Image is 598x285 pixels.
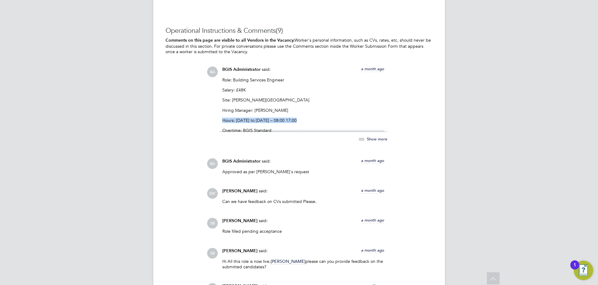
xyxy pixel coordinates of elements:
span: (9) [276,26,283,35]
p: Hours: [DATE] to [DATE] – 08:00 17:00 [222,118,384,123]
span: [PERSON_NAME] [222,218,258,223]
span: [PERSON_NAME] [222,248,258,253]
p: Worker's personal information, such as CVs, rates, etc, should never be discussed in this section... [166,37,433,54]
b: Comments on this page are visible to all Vendors in the Vacancy. [166,38,294,43]
span: [PERSON_NAME] [271,259,306,264]
p: Approved as per [PERSON_NAME]'s request [222,169,384,174]
p: Site: [PERSON_NAME][GEOGRAPHIC_DATA] [222,97,384,103]
span: BGIS Administrator [222,67,261,72]
span: a month ago [361,248,384,253]
span: said: [262,158,271,164]
span: [PERSON_NAME] [222,188,258,194]
span: said: [259,248,268,253]
div: 1 [573,265,576,273]
span: a month ago [361,188,384,193]
span: said: [262,67,271,72]
p: Can we have feedback on CVs submitted Please. [222,199,384,204]
span: a month ago [361,66,384,71]
span: a month ago [361,218,384,223]
span: BGIS Administrator [222,159,261,164]
span: Show more [367,136,387,142]
span: SB [207,218,218,228]
h3: Operational Instructions & Comments [166,26,433,35]
span: a month ago [361,158,384,163]
span: BA [207,158,218,169]
p: Role filled pending acceptance [222,228,384,234]
button: Open Resource Center, 1 new notification [574,261,593,280]
span: SW [207,188,218,199]
p: Salary: £48K [222,87,384,93]
span: said: [259,218,268,223]
p: Overtime: BGIS Standard Callout & Standby: Yes - £100 [222,128,384,139]
span: said: [259,188,268,194]
p: Hiring Manager: [PERSON_NAME] [222,108,384,113]
span: SB [207,248,218,259]
p: Hi All this role is now live. please can you provide feedback on the submitted candidates? [222,259,384,270]
p: Role: Building Services Engineer [222,77,384,83]
span: BA [207,67,218,77]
